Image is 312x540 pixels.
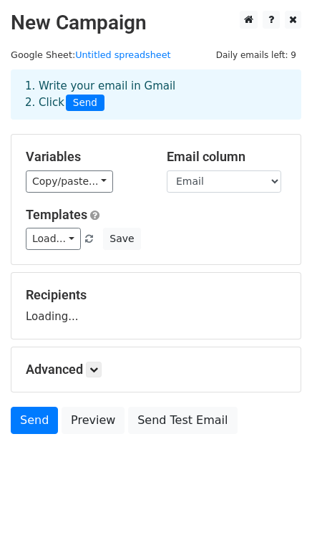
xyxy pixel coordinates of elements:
h5: Variables [26,149,145,165]
span: Send [66,95,104,112]
a: Send [11,407,58,434]
a: Preview [62,407,125,434]
a: Templates [26,207,87,222]
button: Save [103,228,140,250]
h5: Recipients [26,287,286,303]
h5: Advanced [26,362,286,377]
h2: New Campaign [11,11,301,35]
span: Daily emails left: 9 [211,47,301,63]
a: Untitled spreadsheet [75,49,170,60]
a: Copy/paste... [26,170,113,193]
a: Send Test Email [128,407,237,434]
a: Daily emails left: 9 [211,49,301,60]
div: Loading... [26,287,286,324]
small: Google Sheet: [11,49,171,60]
a: Load... [26,228,81,250]
div: 1. Write your email in Gmail 2. Click [14,78,298,111]
h5: Email column [167,149,286,165]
